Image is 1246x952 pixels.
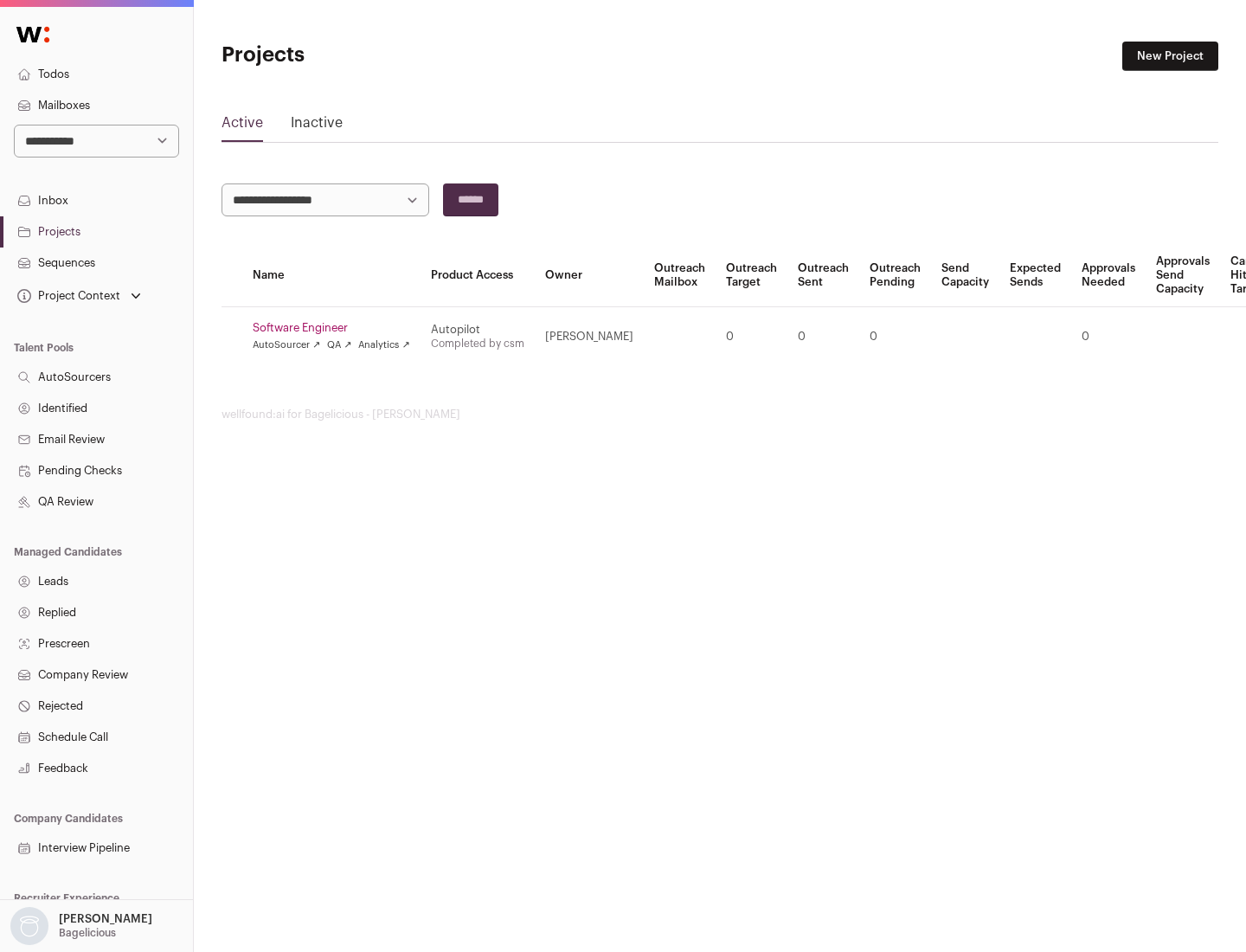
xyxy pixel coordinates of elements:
[644,244,716,307] th: Outreach Mailbox
[431,323,524,337] div: Autopilot
[327,338,351,352] a: QA ↗
[7,907,156,945] button: Open dropdown
[787,244,859,307] th: Outreach Sent
[431,338,524,349] a: Completed by csm
[1122,42,1218,71] a: New Project
[14,289,120,303] div: Project Context
[716,307,787,367] td: 0
[291,113,343,140] a: Inactive
[787,307,859,367] td: 0
[358,338,409,352] a: Analytics ↗
[253,321,410,335] a: Software Engineer
[10,907,48,945] img: nopic.png
[931,244,999,307] th: Send Capacity
[222,113,263,140] a: Active
[535,244,644,307] th: Owner
[535,307,644,367] td: [PERSON_NAME]
[222,42,554,69] h1: Projects
[253,338,320,352] a: AutoSourcer ↗
[14,284,145,308] button: Open dropdown
[716,244,787,307] th: Outreach Target
[222,408,1218,421] footer: wellfound:ai for Bagelicious - [PERSON_NAME]
[1071,244,1146,307] th: Approvals Needed
[859,307,931,367] td: 0
[1071,307,1146,367] td: 0
[859,244,931,307] th: Outreach Pending
[421,244,535,307] th: Product Access
[242,244,421,307] th: Name
[7,17,59,52] img: Wellfound
[59,926,116,940] p: Bagelicious
[999,244,1071,307] th: Expected Sends
[1146,244,1220,307] th: Approvals Send Capacity
[59,912,152,926] p: [PERSON_NAME]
